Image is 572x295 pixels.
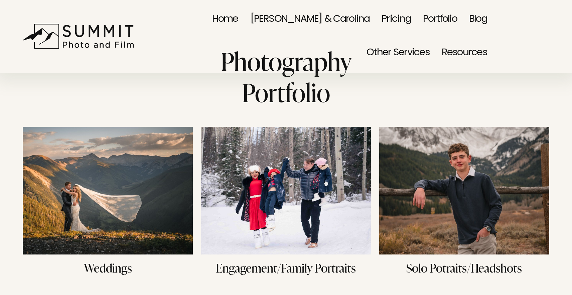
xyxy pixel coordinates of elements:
[367,37,429,69] span: Other Services
[23,23,138,49] img: Summit Photo and Film
[201,260,371,276] h3: Engagement/Family Portraits
[423,3,457,36] a: Portfolio
[379,260,549,276] h3: Solo Potraits/Headshots
[379,127,549,254] img: Solo Potraits/Headshots
[367,36,429,70] a: folder dropdown
[382,3,411,36] a: Pricing
[201,127,371,282] a: Engagement/Family Portraits Engagement/Family Portraits
[469,3,487,36] a: Blog
[212,3,238,36] a: Home
[201,127,371,254] img: Engagement/Family Portraits
[177,46,395,107] h1: Photography Portfolio
[23,260,192,276] h3: Weddings
[442,36,487,70] a: folder dropdown
[442,37,487,69] span: Resources
[23,127,192,282] a: Weddings Weddings
[23,127,192,254] img: Weddings
[250,3,370,36] a: [PERSON_NAME] & Carolina
[379,127,549,282] a: Solo Potraits/Headshots Solo Potraits/Headshots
